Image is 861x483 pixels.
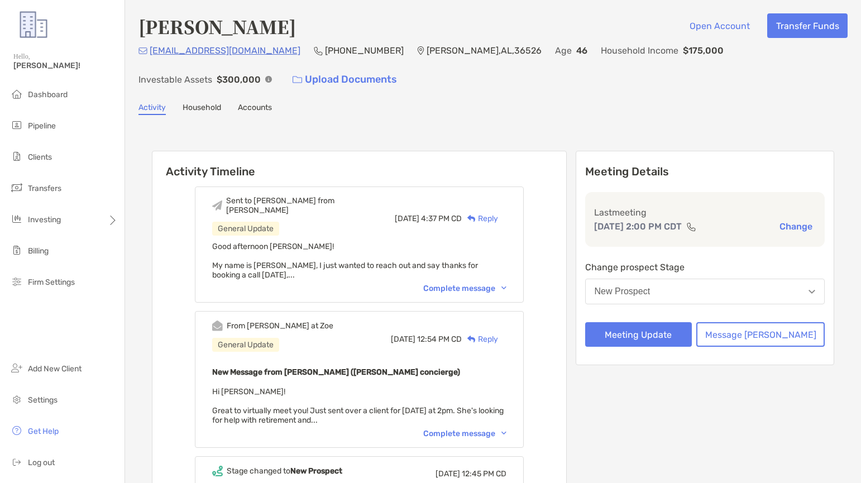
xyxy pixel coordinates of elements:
a: Upload Documents [285,68,404,92]
p: Last meeting [594,205,816,219]
p: [PHONE_NUMBER] [325,44,404,58]
button: Transfer Funds [767,13,848,38]
img: communication type [686,222,696,231]
span: 12:45 PM CD [462,469,506,479]
p: Change prospect Stage [585,260,825,274]
p: Household Income [601,44,678,58]
b: New Message from [PERSON_NAME] ([PERSON_NAME] concierge) [212,367,460,377]
img: transfers icon [10,181,23,194]
img: add_new_client icon [10,361,23,375]
img: clients icon [10,150,23,163]
div: Complete message [423,429,506,438]
button: Change [776,221,816,232]
h6: Activity Timeline [152,151,566,178]
img: Chevron icon [501,432,506,435]
div: Stage changed to [227,466,342,476]
img: logout icon [10,455,23,468]
a: Household [183,103,221,115]
span: [DATE] [395,214,419,223]
span: 4:37 PM CD [421,214,462,223]
img: firm-settings icon [10,275,23,288]
img: billing icon [10,243,23,257]
button: Message [PERSON_NAME] [696,322,825,347]
div: Reply [462,213,498,224]
img: Reply icon [467,215,476,222]
p: Age [555,44,572,58]
p: [PERSON_NAME] , AL , 36526 [427,44,542,58]
span: Dashboard [28,90,68,99]
img: investing icon [10,212,23,226]
span: Hi [PERSON_NAME]! Great to virtually meet you! Just sent over a client for [DATE] at 2pm. She's l... [212,387,504,425]
span: Good afternoon [PERSON_NAME]! My name is [PERSON_NAME], I just wanted to reach out and say thanks... [212,242,478,280]
img: Chevron icon [501,286,506,290]
span: Settings [28,395,58,405]
b: New Prospect [290,466,342,476]
p: [EMAIL_ADDRESS][DOMAIN_NAME] [150,44,300,58]
img: Reply icon [467,336,476,343]
p: Meeting Details [585,165,825,179]
img: dashboard icon [10,87,23,101]
span: Investing [28,215,61,224]
img: Event icon [212,466,223,476]
span: [DATE] [436,469,460,479]
div: Reply [462,333,498,345]
img: Info Icon [265,76,272,83]
h4: [PERSON_NAME] [138,13,296,39]
a: Accounts [238,103,272,115]
span: Log out [28,458,55,467]
span: [DATE] [391,334,415,344]
p: Investable Assets [138,73,212,87]
span: Clients [28,152,52,162]
div: New Prospect [595,286,650,297]
img: Open dropdown arrow [809,290,815,294]
img: settings icon [10,393,23,406]
img: Location Icon [417,46,424,55]
div: From [PERSON_NAME] at Zoe [227,321,333,331]
button: Open Account [681,13,758,38]
button: Meeting Update [585,322,692,347]
img: Email Icon [138,47,147,54]
span: Transfers [28,184,61,193]
img: Phone Icon [314,46,323,55]
button: New Prospect [585,279,825,304]
img: Event icon [212,200,223,211]
div: General Update [212,222,279,236]
p: $175,000 [683,44,724,58]
span: Get Help [28,427,59,436]
img: button icon [293,76,302,84]
div: Complete message [423,284,506,293]
p: $300,000 [217,73,261,87]
span: [PERSON_NAME]! [13,61,118,70]
div: General Update [212,338,279,352]
p: [DATE] 2:00 PM CDT [594,219,682,233]
p: 46 [576,44,587,58]
span: 12:54 PM CD [417,334,462,344]
img: Event icon [212,321,223,331]
span: Billing [28,246,49,256]
span: Pipeline [28,121,56,131]
span: Firm Settings [28,278,75,287]
div: Sent to [PERSON_NAME] from [PERSON_NAME] [226,196,394,215]
img: get-help icon [10,424,23,437]
span: Add New Client [28,364,82,374]
img: pipeline icon [10,118,23,132]
img: Zoe Logo [13,4,54,45]
a: Activity [138,103,166,115]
